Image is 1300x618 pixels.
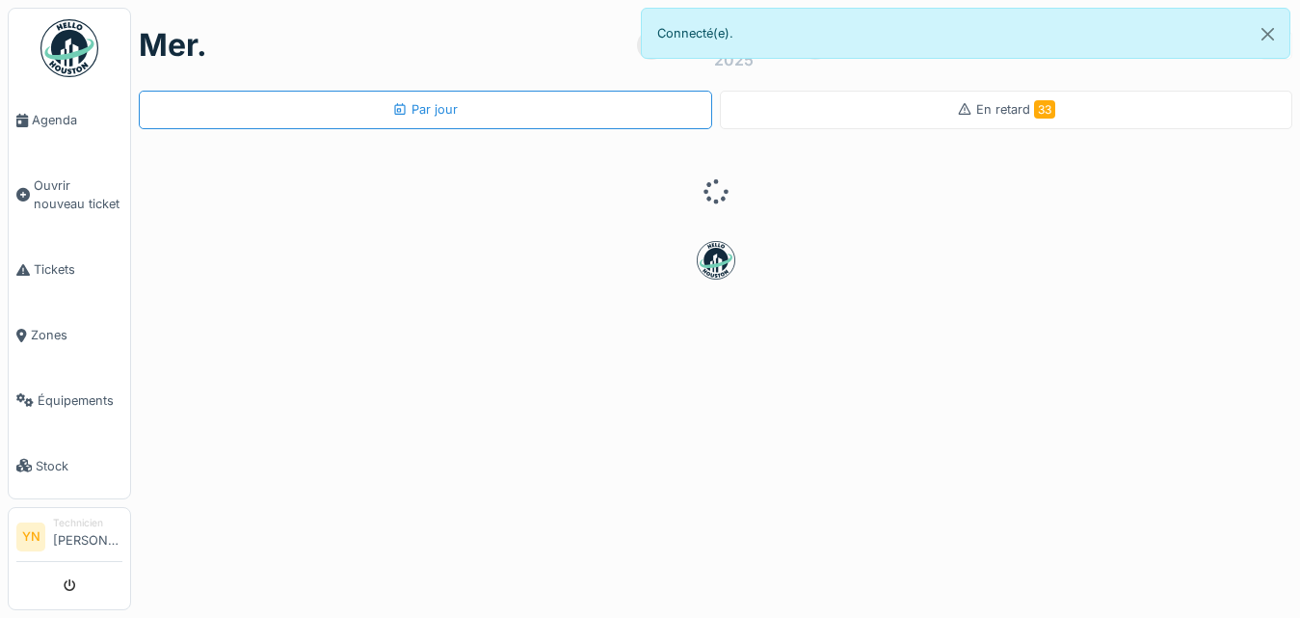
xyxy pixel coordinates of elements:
a: Ouvrir nouveau ticket [9,153,130,237]
span: Stock [36,457,122,475]
div: Technicien [53,516,122,530]
a: Stock [9,433,130,498]
span: Équipements [38,391,122,410]
span: Agenda [32,111,122,129]
span: En retard [976,102,1055,117]
div: Par jour [392,100,458,119]
div: 2025 [714,48,754,71]
img: badge-BVDL4wpA.svg [697,241,735,280]
div: Connecté(e). [641,8,1291,59]
a: Tickets [9,237,130,303]
span: 33 [1034,100,1055,119]
li: YN [16,523,45,551]
span: Tickets [34,260,122,279]
a: Zones [9,303,130,368]
h1: mer. [139,27,207,64]
a: Équipements [9,368,130,434]
span: Ouvrir nouveau ticket [34,176,122,213]
a: YN Technicien[PERSON_NAME] [16,516,122,562]
li: [PERSON_NAME] [53,516,122,557]
button: Close [1246,9,1289,60]
span: Zones [31,326,122,344]
img: Badge_color-CXgf-gQk.svg [40,19,98,77]
a: Agenda [9,88,130,153]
